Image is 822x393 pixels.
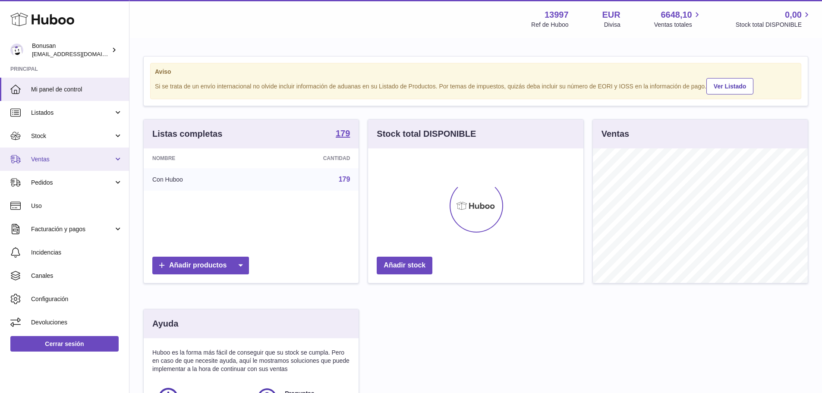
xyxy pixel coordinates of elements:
span: 0,00 [785,9,802,21]
div: Si se trata de un envío internacional no olvide incluir información de aduanas en su Listado de P... [155,77,797,94]
h3: Listas completas [152,128,222,140]
th: Cantidad [255,148,359,168]
strong: 179 [336,129,350,138]
a: 179 [336,129,350,139]
p: Huboo es la forma más fácil de conseguir que su stock se cumpla. Pero en caso de que necesite ayu... [152,349,350,373]
span: Listados [31,109,113,117]
span: Stock [31,132,113,140]
span: Uso [31,202,123,210]
a: 179 [339,176,350,183]
span: Pedidos [31,179,113,187]
a: Añadir stock [377,257,432,274]
span: Configuración [31,295,123,303]
h3: Ayuda [152,318,178,330]
span: Ventas [31,155,113,163]
th: Nombre [144,148,255,168]
span: Facturación y pagos [31,225,113,233]
div: Bonusan [32,42,110,58]
a: 0,00 Stock total DISPONIBLE [736,9,812,29]
span: Incidencias [31,248,123,257]
h3: Ventas [602,128,629,140]
a: Cerrar sesión [10,336,119,352]
strong: 13997 [545,9,569,21]
span: Mi panel de control [31,85,123,94]
td: Con Huboo [144,168,255,191]
img: internalAdmin-13997@internal.huboo.com [10,44,23,57]
a: 6648,10 Ventas totales [654,9,702,29]
span: 6648,10 [661,9,692,21]
h3: Stock total DISPONIBLE [377,128,476,140]
span: Devoluciones [31,318,123,327]
strong: EUR [602,9,620,21]
div: Divisa [604,21,620,29]
span: Canales [31,272,123,280]
strong: Aviso [155,68,797,76]
span: [EMAIL_ADDRESS][DOMAIN_NAME] [32,50,127,57]
span: Ventas totales [654,21,702,29]
a: Añadir productos [152,257,249,274]
a: Ver Listado [706,78,753,94]
div: Ref de Huboo [531,21,568,29]
span: Stock total DISPONIBLE [736,21,812,29]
